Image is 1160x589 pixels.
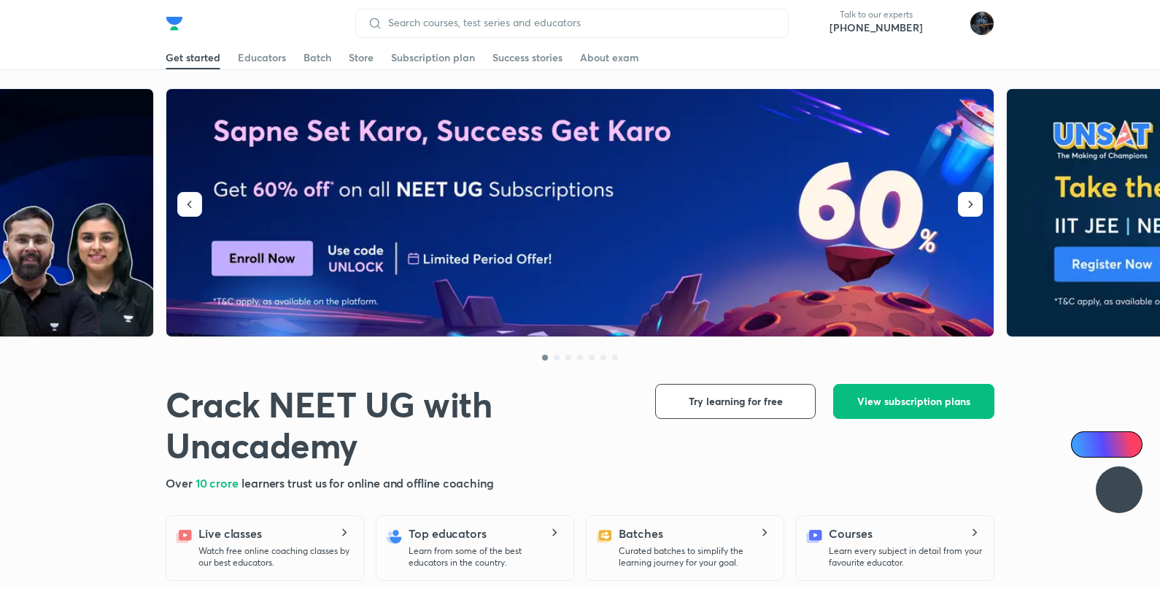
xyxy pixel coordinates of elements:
[166,15,183,32] img: Company Logo
[833,384,994,419] button: View subscription plans
[857,394,970,409] span: View subscription plans
[655,384,816,419] button: Try learning for free
[166,475,196,490] span: Over
[800,9,830,38] img: call-us
[580,50,639,65] div: About exam
[198,525,262,542] h5: Live classes
[829,525,872,542] h5: Courses
[409,545,562,569] p: Learn from some of the best educators in the country.
[1071,431,1142,458] a: Ai Doubts
[970,11,994,36] img: Purnima Sharma
[935,12,958,35] img: avatar
[166,384,632,466] h1: Crack NEET UG with Unacademy
[349,46,374,69] a: Store
[238,50,286,65] div: Educators
[619,525,662,542] h5: Batches
[198,545,352,569] p: Watch free online coaching classes by our best educators.
[829,545,982,569] p: Learn every subject in detail from your favourite educator.
[409,525,487,542] h5: Top educators
[349,50,374,65] div: Store
[1095,439,1134,450] span: Ai Doubts
[303,46,331,69] a: Batch
[166,46,220,69] a: Get started
[492,46,562,69] a: Success stories
[830,20,923,35] a: [PHONE_NUMBER]
[241,475,494,490] span: learners trust us for online and offline coaching
[492,50,562,65] div: Success stories
[238,46,286,69] a: Educators
[303,50,331,65] div: Batch
[391,50,475,65] div: Subscription plan
[391,46,475,69] a: Subscription plan
[196,475,241,490] span: 10 crore
[580,46,639,69] a: About exam
[166,50,220,65] div: Get started
[689,394,783,409] span: Try learning for free
[1080,439,1091,450] img: Icon
[1110,481,1128,498] img: ttu
[382,17,776,28] input: Search courses, test series and educators
[830,9,923,20] p: Talk to our experts
[619,545,772,569] p: Curated batches to simplify the learning journey for your goal.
